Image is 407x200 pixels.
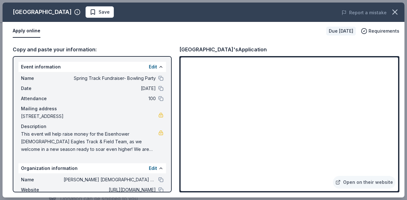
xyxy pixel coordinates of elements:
[361,27,399,35] button: Requirements
[13,24,40,38] button: Apply online
[21,105,163,113] div: Mailing address
[21,85,64,92] span: Date
[64,186,156,194] span: [URL][DOMAIN_NAME]
[21,186,64,194] span: Website
[369,27,399,35] span: Requirements
[21,123,163,130] div: Description
[13,45,172,54] div: Copy and paste your information:
[18,163,166,173] div: Organization information
[21,95,64,102] span: Attendance
[179,45,267,54] div: [GEOGRAPHIC_DATA]'s Application
[86,6,114,18] button: Save
[21,176,64,184] span: Name
[18,62,166,72] div: Event information
[64,74,156,82] span: Spring Track Fundraiser- Bowling Party
[21,113,158,120] span: [STREET_ADDRESS]
[326,27,356,35] div: Due [DATE]
[64,95,156,102] span: 100
[64,85,156,92] span: [DATE]
[341,9,387,16] button: Report a mistake
[13,7,72,17] div: [GEOGRAPHIC_DATA]
[21,130,158,153] span: This event will help raise money for the Eisenhower [DEMOGRAPHIC_DATA] Eagles Track & Field Team,...
[99,8,110,16] span: Save
[149,165,157,172] button: Edit
[64,176,156,184] span: [PERSON_NAME] [DEMOGRAPHIC_DATA] Eagles Track & Field
[333,176,396,189] a: Open on their website
[21,74,64,82] span: Name
[149,63,157,71] button: Edit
